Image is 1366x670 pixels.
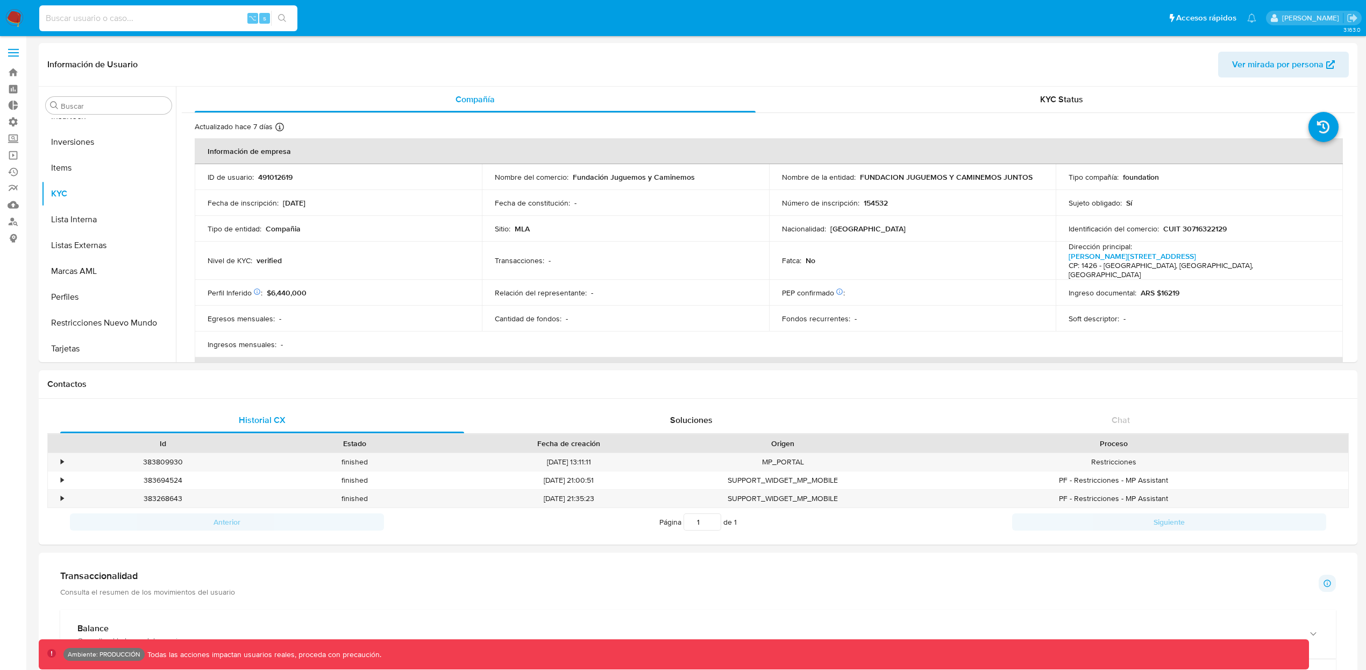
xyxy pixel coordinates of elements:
[1069,261,1326,280] h4: CP: 1426 - [GEOGRAPHIC_DATA], [GEOGRAPHIC_DATA], [GEOGRAPHIC_DATA]
[208,198,279,208] p: Fecha de inscripción :
[39,11,297,25] input: Buscar usuario o caso...
[782,314,850,323] p: Fondos recurrentes :
[67,490,259,507] div: 383268643
[41,207,176,232] button: Lista Interna
[1176,12,1236,24] span: Accesos rápidos
[734,517,737,527] span: 1
[456,93,495,105] span: Compañía
[281,340,283,349] p: -
[208,224,261,234] p: Tipo de entidad :
[239,414,286,426] span: Historial CX
[886,438,1341,449] div: Proceso
[1247,13,1256,23] a: Notificaciones
[279,314,281,323] p: -
[1123,172,1159,182] p: foundation
[195,122,273,132] p: Actualizado hace 7 días
[458,438,679,449] div: Fecha de creación
[495,224,510,234] p: Sitio :
[61,457,63,467] div: •
[41,310,176,336] button: Restricciones Nuevo Mundo
[687,453,879,471] div: MP_PORTAL
[855,314,857,323] p: -
[1012,513,1326,531] button: Siguiente
[1069,288,1136,298] p: Ingreso documental :
[1112,414,1130,426] span: Chat
[248,13,257,23] span: ⌥
[1141,288,1179,298] p: ARS $16219
[208,172,254,182] p: ID de usuario :
[41,181,176,207] button: KYC
[1123,314,1126,323] p: -
[259,453,451,471] div: finished
[208,288,262,298] p: Perfil Inferido :
[67,471,259,489] div: 383694524
[495,256,544,265] p: Transacciones :
[1040,93,1083,105] span: KYC Status
[271,11,293,26] button: search-icon
[67,453,259,471] div: 383809930
[61,493,63,504] div: •
[879,471,1348,489] div: PF - Restricciones - MP Assistant
[782,198,859,208] p: Número de inscripción :
[566,314,568,323] p: -
[495,172,568,182] p: Nombre del comercio :
[549,256,551,265] p: -
[283,198,305,208] p: [DATE]
[687,471,879,489] div: SUPPORT_WIDGET_MP_MOBILE
[68,652,140,657] p: Ambiente: PRODUCCIÓN
[659,513,737,531] span: Página de
[879,453,1348,471] div: Restricciones
[451,453,687,471] div: [DATE] 13:11:11
[41,336,176,362] button: Tarjetas
[208,314,275,323] p: Egresos mensuales :
[495,288,587,298] p: Relación del representante :
[451,471,687,489] div: [DATE] 21:00:51
[50,101,59,110] button: Buscar
[259,471,451,489] div: finished
[1163,224,1227,234] p: CUIT 30716322129
[41,258,176,284] button: Marcas AML
[47,59,138,70] h1: Información de Usuario
[782,288,845,298] p: PEP confirmado :
[495,198,570,208] p: Fecha de constitución :
[145,650,381,660] p: Todas las acciones impactan usuarios reales, proceda con precaución.
[258,172,293,182] p: 491012619
[47,379,1349,390] h1: Contactos
[451,490,687,507] div: [DATE] 21:35:23
[257,256,282,265] p: verified
[830,224,906,234] p: [GEOGRAPHIC_DATA]
[574,198,577,208] p: -
[782,224,826,234] p: Nacionalidad :
[1126,198,1132,208] p: Sí
[41,232,176,258] button: Listas Externas
[61,475,63,485] div: •
[266,438,443,449] div: Estado
[208,340,276,349] p: Ingresos mensuales :
[1232,52,1324,77] span: Ver mirada por persona
[263,13,266,23] span: s
[267,287,307,298] span: $6,440,000
[1069,224,1159,234] p: Identificación del comercio :
[515,224,530,234] p: MLA
[195,357,1343,383] th: Datos de contacto
[74,438,251,449] div: Id
[41,155,176,181] button: Items
[208,256,252,265] p: Nivel de KYC :
[1218,52,1349,77] button: Ver mirada por persona
[1069,198,1122,208] p: Sujeto obligado :
[266,224,301,234] p: Compañia
[1069,251,1196,262] a: [PERSON_NAME][STREET_ADDRESS]
[1069,242,1132,251] p: Dirección principal :
[573,172,695,182] p: Fundación Juguemos y Caminemos
[1069,314,1119,323] p: Soft descriptor :
[806,256,815,265] p: No
[670,414,713,426] span: Soluciones
[687,490,879,507] div: SUPPORT_WIDGET_MP_MOBILE
[41,284,176,310] button: Perfiles
[782,256,801,265] p: Fatca :
[591,288,593,298] p: -
[1069,172,1119,182] p: Tipo compañía :
[41,129,176,155] button: Inversiones
[1347,12,1358,24] a: Salir
[195,138,1343,164] th: Información de empresa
